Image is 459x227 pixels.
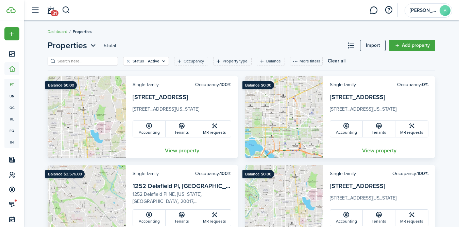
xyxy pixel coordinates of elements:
[330,210,363,226] a: Accounting
[389,40,435,51] a: Add property
[330,81,356,88] card-header-left: Single family
[166,121,198,137] a: Tenants
[133,191,231,205] card-description: 1252 Delafield Pl NE, [US_STATE], [GEOGRAPHIC_DATA], 20017, [GEOGRAPHIC_DATA]
[330,194,428,205] card-description: [STREET_ADDRESS][US_STATE]
[422,81,428,88] b: 0%
[397,81,428,88] card-header-right: Occupancy:
[328,57,345,65] button: Clear all
[45,170,85,178] ribbon: Balance $3,576.00
[410,8,437,13] span: Adam
[198,210,231,226] a: MR requests
[195,170,231,177] card-header-right: Occupancy:
[330,93,385,101] a: [STREET_ADDRESS]
[174,57,208,65] filter-tag: Open filter
[4,113,19,125] a: kl
[133,93,188,101] a: [STREET_ADDRESS]
[4,27,19,40] button: Open menu
[45,81,77,89] ribbon: Balance $0.00
[6,7,16,13] img: TenantCloud
[104,42,116,49] header-page-total: 5 Total
[392,170,428,177] card-header-right: Occupancy:
[323,143,435,158] a: View property
[48,39,87,52] span: Properties
[198,121,231,137] a: MR requests
[166,210,198,226] a: Tenants
[383,4,394,16] button: Open resource center
[133,210,166,226] a: Accounting
[395,210,428,226] a: MR requests
[220,81,231,88] b: 100%
[363,121,395,137] a: Tenants
[266,58,281,64] filter-tag-label: Balance
[51,10,58,16] span: 31
[213,57,252,65] filter-tag: Open filter
[395,121,428,137] a: MR requests
[4,136,19,148] a: in
[62,4,70,16] button: Search
[417,170,428,177] b: 100%
[125,58,131,64] button: Clear filter
[4,90,19,102] a: un
[44,2,57,19] a: Notifications
[133,121,166,137] a: Accounting
[223,58,248,64] filter-tag-label: Property type
[48,29,67,35] a: Dashboard
[48,39,98,52] button: Open menu
[242,81,274,89] ribbon: Balance $0.00
[133,182,242,190] a: 1252 Delafield Pl, [GEOGRAPHIC_DATA]
[133,58,144,64] filter-tag-label: Status
[330,106,428,116] card-description: [STREET_ADDRESS][US_STATE]
[133,106,231,116] card-description: [STREET_ADDRESS][US_STATE]
[29,4,41,17] button: Open sidebar
[184,58,204,64] filter-tag-label: Occupancy
[367,2,380,19] a: Messaging
[245,76,323,158] img: Property avatar
[195,81,231,88] card-header-right: Occupancy:
[73,29,92,35] span: Properties
[330,121,363,137] a: Accounting
[4,79,19,90] a: pt
[146,58,159,64] filter-tag-value: Active
[257,57,285,65] filter-tag: Open filter
[440,5,451,16] avatar-text: A
[290,57,323,65] button: More filters
[330,182,385,190] a: [STREET_ADDRESS]
[133,170,159,177] card-header-left: Single family
[56,58,116,64] input: Search here...
[363,210,395,226] a: Tenants
[4,102,19,113] a: oc
[123,57,169,65] filter-tag: Open filter
[48,39,98,52] button: Properties
[220,170,231,177] b: 100%
[48,76,126,158] img: Property avatar
[330,170,356,177] card-header-left: Single family
[133,81,159,88] card-header-left: Single family
[126,143,238,158] a: View property
[242,170,274,178] ribbon: Balance $0.00
[360,40,386,51] a: Import
[4,125,19,136] a: eq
